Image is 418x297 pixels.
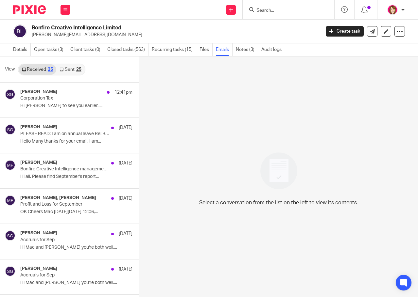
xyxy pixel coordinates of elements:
[5,266,15,276] img: svg%3E
[114,89,132,96] p: 12:41pm
[119,124,132,131] p: [DATE]
[20,195,96,201] h4: [PERSON_NAME], [PERSON_NAME]
[326,26,364,37] a: Create task
[20,202,110,207] p: Profit and Loss for September
[20,160,57,165] h4: [PERSON_NAME]
[200,43,213,56] a: Files
[13,43,31,56] a: Details
[32,24,259,31] h2: Bonfire Creative Intelligence Limited
[19,64,56,75] a: Received25
[20,266,57,272] h4: [PERSON_NAME]
[34,43,67,56] a: Open tasks (3)
[13,5,46,14] img: Pixie
[5,160,15,170] img: svg%3E
[13,24,27,38] img: svg%3E
[152,43,196,56] a: Recurring tasks (15)
[5,230,15,241] img: svg%3E
[56,64,84,75] a: Sent25
[216,43,233,56] a: Emails
[20,230,57,236] h4: [PERSON_NAME]
[107,43,148,56] a: Closed tasks (563)
[256,148,302,194] img: image
[48,67,53,72] div: 25
[20,139,132,144] p: Hello Many thanks for your email. I am...
[5,195,15,206] img: svg%3E
[5,89,15,100] img: svg%3E
[5,124,15,135] img: svg%3E
[261,43,285,56] a: Audit logs
[70,43,104,56] a: Client tasks (0)
[20,89,57,95] h4: [PERSON_NAME]
[32,32,316,38] p: [PERSON_NAME][EMAIL_ADDRESS][DOMAIN_NAME]
[119,195,132,202] p: [DATE]
[20,245,132,250] p: Hi Mac and [PERSON_NAME] you're both well....
[20,280,132,286] p: Hi Mac and [PERSON_NAME] you're both well....
[199,199,358,207] p: Select a conversation from the list on the left to view its contents.
[20,237,110,243] p: Accruals for Sep
[236,43,258,56] a: Notes (3)
[20,209,132,215] p: OK Cheers Mac [DATE][DATE] 12:06,...
[20,131,110,137] p: PLEASE READ: I am on annual leave Re: Bonfire Creative Intelligence management accounts - [DATE]
[20,166,110,172] p: Bonfire Creative Intelligence management accounts - [DATE]
[119,160,132,166] p: [DATE]
[20,124,57,130] h4: [PERSON_NAME]
[20,96,110,101] p: Corporation Tax
[20,273,110,278] p: Accruals for Sep
[256,8,315,14] input: Search
[119,230,132,237] p: [DATE]
[387,5,398,15] img: Katherine%20-%20Pink%20cartoon.png
[5,66,15,73] span: View
[20,103,132,109] p: Hi [PERSON_NAME] to see you earlier. ...
[76,67,81,72] div: 25
[20,174,132,180] p: Hi all, Please find September's report...
[119,266,132,273] p: [DATE]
